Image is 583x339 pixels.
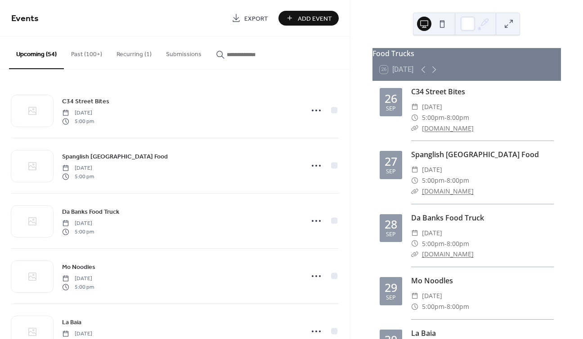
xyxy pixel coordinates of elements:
span: [DATE] [62,164,94,172]
span: - [444,301,447,312]
span: Export [244,14,268,23]
span: - [444,238,447,249]
a: Da Banks Food Truck [62,207,119,217]
span: 5:00 pm [62,228,94,236]
span: [DATE] [62,220,94,228]
span: 5:00pm [422,112,444,123]
span: 8:00pm [447,175,469,186]
span: Add Event [298,14,332,23]
span: La Baia [62,318,81,327]
button: Submissions [159,36,209,68]
span: 5:00 pm [62,172,94,181]
div: ​ [411,238,418,249]
div: ​ [411,112,418,123]
span: 5:00pm [422,301,444,312]
span: 5:00 pm [62,117,94,125]
span: Mo Noodles [62,263,95,272]
a: Mo Noodles [62,262,95,272]
div: Sep [386,295,396,301]
a: [DOMAIN_NAME] [422,124,474,132]
span: 8:00pm [447,112,469,123]
div: 27 [385,156,397,167]
span: Events [11,10,39,27]
div: ​ [411,301,418,312]
div: 29 [385,282,397,293]
button: Past (100+) [64,36,109,68]
span: 8:00pm [447,238,469,249]
span: 5:00 pm [62,283,94,291]
div: ​ [411,291,418,301]
div: 28 [385,219,397,230]
a: [DOMAIN_NAME] [422,250,474,258]
span: Da Banks Food Truck [62,207,119,217]
div: Mo Noodles [411,275,554,286]
a: Spanglish [GEOGRAPHIC_DATA] Food [411,150,539,159]
button: Add Event [278,11,339,26]
div: Sep [386,169,396,175]
a: C34 Street Bites [62,96,109,106]
a: Da Banks Food Truck [411,213,484,223]
button: Upcoming (54) [9,36,64,69]
div: ​ [411,175,418,186]
div: ​ [411,228,418,238]
div: Sep [386,232,396,238]
span: [DATE] [422,291,442,301]
div: Sep [386,106,396,112]
span: - [444,175,447,186]
div: ​ [411,101,418,112]
a: Spanglish [GEOGRAPHIC_DATA] Food [62,151,168,162]
div: 26 [385,93,397,104]
span: 5:00pm [422,175,444,186]
span: - [444,112,447,123]
span: [DATE] [62,109,94,117]
a: La Baia [62,317,81,327]
div: Food Trucks [372,48,561,59]
a: Export [225,11,275,26]
span: [DATE] [422,101,442,112]
button: Recurring (1) [109,36,159,68]
div: ​ [411,123,418,134]
div: ​ [411,249,418,260]
div: ​ [411,164,418,175]
span: 5:00pm [422,238,444,249]
span: [DATE] [62,330,94,338]
span: 8:00pm [447,301,469,312]
span: [DATE] [422,164,442,175]
span: C34 Street Bites [62,97,109,106]
a: La Baia [411,328,436,338]
span: [DATE] [422,228,442,238]
div: ​ [411,186,418,197]
span: [DATE] [62,275,94,283]
a: [DOMAIN_NAME] [422,187,474,195]
a: C34 Street Bites [411,87,465,97]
